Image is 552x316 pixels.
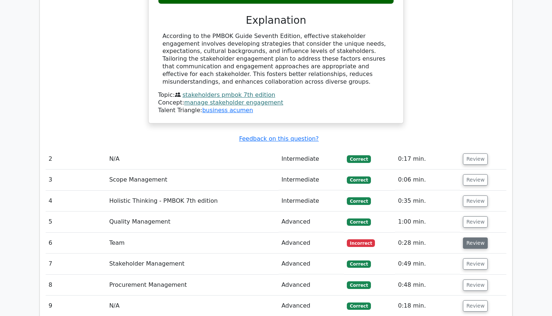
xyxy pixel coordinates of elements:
[395,254,460,274] td: 0:49 min.
[46,212,106,232] td: 5
[395,233,460,254] td: 0:28 min.
[158,91,394,99] div: Topic:
[46,149,106,170] td: 2
[46,170,106,190] td: 3
[183,91,275,98] a: stakeholders pmbok 7th edition
[463,279,488,291] button: Review
[347,155,371,163] span: Correct
[347,281,371,289] span: Correct
[463,195,488,207] button: Review
[279,254,344,274] td: Advanced
[463,174,488,186] button: Review
[162,14,390,27] h3: Explanation
[202,107,253,114] a: business acumen
[106,191,279,212] td: Holistic Thinking - PMBOK 7th edition
[395,149,460,170] td: 0:17 min.
[347,239,375,247] span: Incorrect
[395,191,460,212] td: 0:35 min.
[395,275,460,296] td: 0:48 min.
[106,275,279,296] td: Procurement Management
[463,153,488,165] button: Review
[279,191,344,212] td: Intermediate
[347,302,371,310] span: Correct
[347,218,371,226] span: Correct
[46,254,106,274] td: 7
[106,254,279,274] td: Stakeholder Management
[463,216,488,228] button: Review
[347,260,371,268] span: Correct
[106,170,279,190] td: Scope Management
[347,197,371,205] span: Correct
[106,149,279,170] td: N/A
[279,275,344,296] td: Advanced
[347,176,371,184] span: Correct
[279,170,344,190] td: Intermediate
[162,33,390,86] div: According to the PMBOK Guide Seventh Edition, effective stakeholder engagement involves developin...
[158,91,394,114] div: Talent Triangle:
[184,99,283,106] a: manage stakeholder engagement
[395,212,460,232] td: 1:00 min.
[46,191,106,212] td: 4
[463,300,488,312] button: Review
[46,275,106,296] td: 8
[46,233,106,254] td: 6
[106,233,279,254] td: Team
[463,237,488,249] button: Review
[395,170,460,190] td: 0:06 min.
[279,212,344,232] td: Advanced
[106,212,279,232] td: Quality Management
[239,135,319,142] a: Feedback on this question?
[463,258,488,270] button: Review
[279,233,344,254] td: Advanced
[279,149,344,170] td: Intermediate
[158,99,394,107] div: Concept:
